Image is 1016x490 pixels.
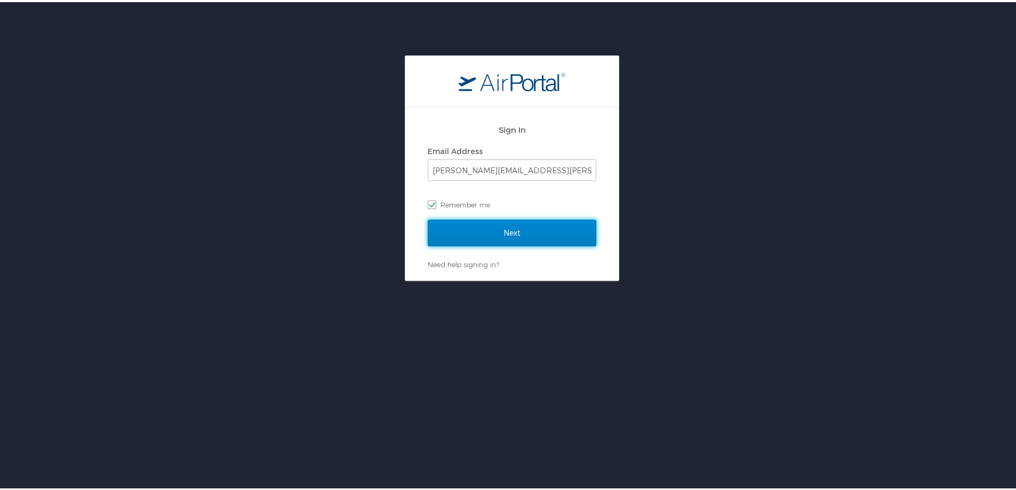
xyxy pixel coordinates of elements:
label: Remember me [428,195,596,211]
h2: Sign In [428,122,596,134]
input: Next [428,218,596,244]
label: Email Address [428,144,483,154]
img: logo [459,70,565,89]
a: Need help signing in? [428,258,499,267]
